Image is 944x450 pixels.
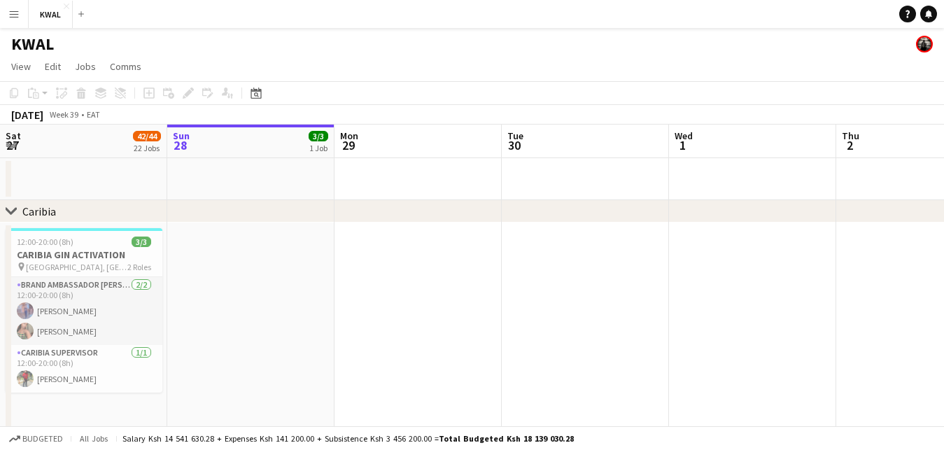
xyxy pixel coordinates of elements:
div: [DATE] [11,108,43,122]
span: 12:00-20:00 (8h) [17,237,73,247]
span: Edit [45,60,61,73]
span: Total Budgeted Ksh 18 139 030.28 [439,433,574,444]
app-job-card: 12:00-20:00 (8h)3/3CARIBIA GIN ACTIVATION [GEOGRAPHIC_DATA], [GEOGRAPHIC_DATA]2 RolesBrand Ambass... [6,228,162,393]
div: Caribia [22,204,56,218]
div: Salary Ksh 14 541 630.28 + Expenses Ksh 141 200.00 + Subsistence Ksh 3 456 200.00 = [122,433,574,444]
app-user-avatar: simon yonni [916,36,933,52]
div: 22 Jobs [134,143,160,153]
span: 28 [171,137,190,153]
h3: CARIBIA GIN ACTIVATION [6,248,162,261]
a: View [6,57,36,76]
div: EAT [87,109,100,120]
app-card-role: Brand Ambassador [PERSON_NAME]2/212:00-20:00 (8h)[PERSON_NAME][PERSON_NAME] [6,277,162,345]
div: 1 Job [309,143,327,153]
span: 2 Roles [127,262,151,272]
span: Comms [110,60,141,73]
span: Wed [675,129,693,142]
span: Sun [173,129,190,142]
span: 27 [3,137,21,153]
span: Sat [6,129,21,142]
span: Budgeted [22,434,63,444]
span: 42/44 [133,131,161,141]
button: Budgeted [7,431,65,447]
span: Jobs [75,60,96,73]
a: Edit [39,57,66,76]
span: 2 [840,137,859,153]
span: 30 [505,137,523,153]
h1: KWAL [11,34,54,55]
span: [GEOGRAPHIC_DATA], [GEOGRAPHIC_DATA] [26,262,127,272]
span: 3/3 [309,131,328,141]
span: All jobs [77,433,111,444]
a: Comms [104,57,147,76]
span: 1 [672,137,693,153]
a: Jobs [69,57,101,76]
span: Thu [842,129,859,142]
span: Week 39 [46,109,81,120]
span: View [11,60,31,73]
button: KWAL [29,1,73,28]
app-card-role: CARIBIA SUPERVISOR1/112:00-20:00 (8h)[PERSON_NAME] [6,345,162,393]
span: 29 [338,137,358,153]
span: 3/3 [132,237,151,247]
span: Mon [340,129,358,142]
span: Tue [507,129,523,142]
